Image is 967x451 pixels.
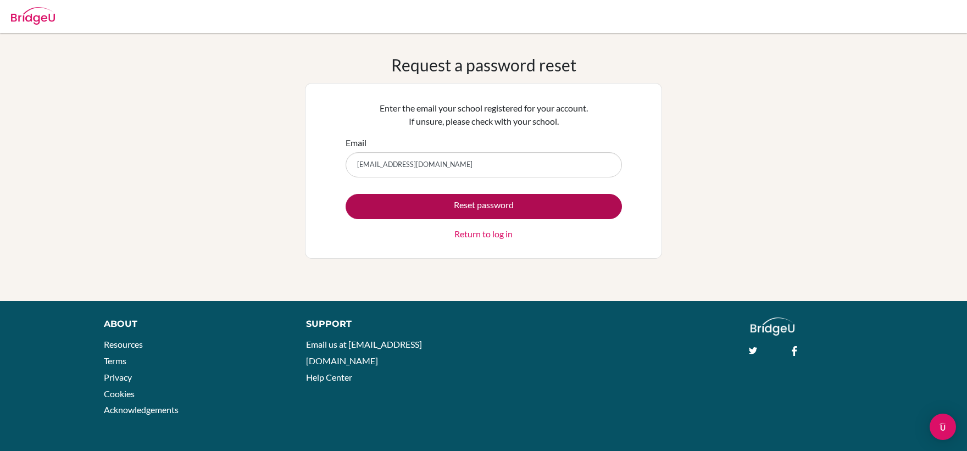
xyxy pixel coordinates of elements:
a: Acknowledgements [104,404,179,415]
p: Enter the email your school registered for your account. If unsure, please check with your school. [346,102,622,128]
h1: Request a password reset [391,55,576,75]
a: Privacy [104,372,132,382]
div: About [104,318,281,331]
label: Email [346,136,366,149]
a: Help Center [306,372,352,382]
div: Support [306,318,471,331]
button: Reset password [346,194,622,219]
a: Cookies [104,388,135,399]
a: Resources [104,339,143,349]
a: Email us at [EMAIL_ADDRESS][DOMAIN_NAME] [306,339,422,366]
div: Open Intercom Messenger [930,414,956,440]
img: logo_white@2x-f4f0deed5e89b7ecb1c2cc34c3e3d731f90f0f143d5ea2071677605dd97b5244.png [751,318,795,336]
img: Bridge-U [11,7,55,25]
a: Terms [104,355,126,366]
a: Return to log in [454,227,513,241]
